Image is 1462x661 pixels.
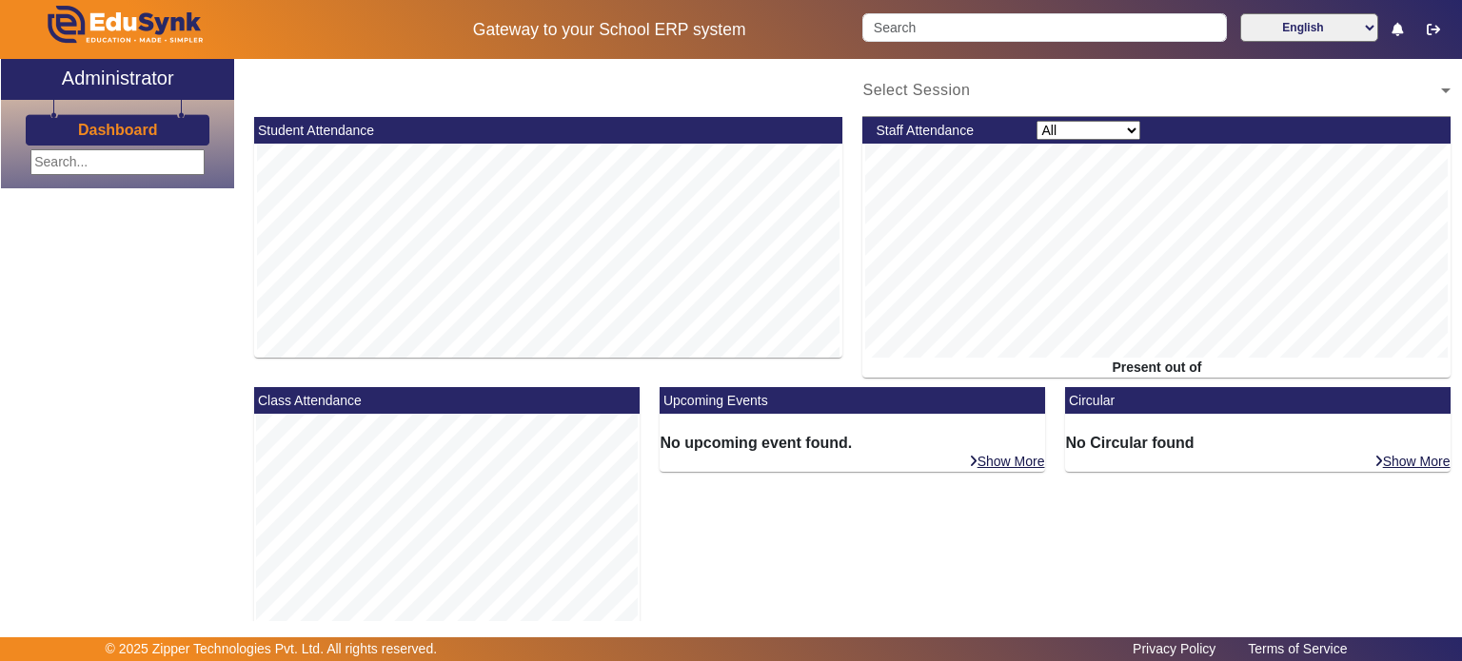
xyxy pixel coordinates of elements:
[1123,636,1225,661] a: Privacy Policy
[376,20,842,40] h5: Gateway to your School ERP system
[1065,434,1451,452] h6: No Circular found
[866,121,1027,141] div: Staff Attendance
[30,149,205,175] input: Search...
[1065,387,1451,414] mat-card-header: Circular
[1373,453,1452,470] a: Show More
[254,117,842,144] mat-card-header: Student Attendance
[62,67,174,89] h2: Administrator
[968,453,1046,470] a: Show More
[1238,636,1356,661] a: Terms of Service
[254,387,640,414] mat-card-header: Class Attendance
[1,59,234,100] a: Administrator
[660,434,1045,452] h6: No upcoming event found.
[862,82,970,98] span: Select Session
[660,387,1045,414] mat-card-header: Upcoming Events
[862,358,1451,378] div: Present out of
[77,120,159,140] a: Dashboard
[78,121,158,139] h3: Dashboard
[862,13,1226,42] input: Search
[106,639,438,659] p: © 2025 Zipper Technologies Pvt. Ltd. All rights reserved.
